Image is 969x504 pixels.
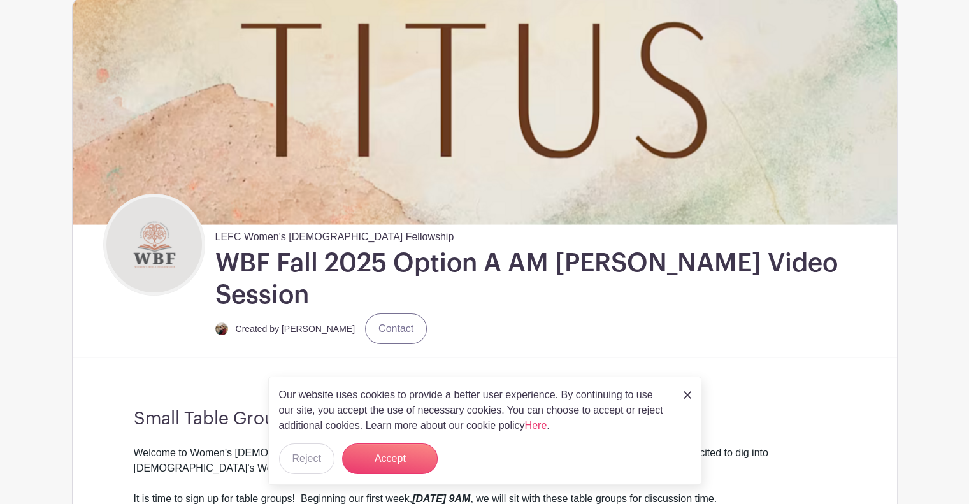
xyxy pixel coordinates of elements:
a: Contact [365,313,427,344]
small: Created by [PERSON_NAME] [236,324,355,334]
a: Here [525,420,547,431]
img: 1FBAD658-73F6-4E4B-B59F-CB0C05CD4BD1.jpeg [215,322,228,335]
img: WBF%20LOGO.png [106,197,202,292]
em: [DATE] 9AM [412,493,470,504]
span: LEFC Women's [DEMOGRAPHIC_DATA] Fellowship [215,224,454,245]
h1: WBF Fall 2025 Option A AM [PERSON_NAME] Video Session [215,247,892,311]
p: Our website uses cookies to provide a better user experience. By continuing to use our site, you ... [279,387,670,433]
img: close_button-5f87c8562297e5c2d7936805f587ecaba9071eb48480494691a3f1689db116b3.svg [684,391,691,399]
h3: Small Table Groups for September 18- [DATE] 9-11AM [134,408,836,430]
button: Accept [342,443,438,474]
button: Reject [279,443,334,474]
